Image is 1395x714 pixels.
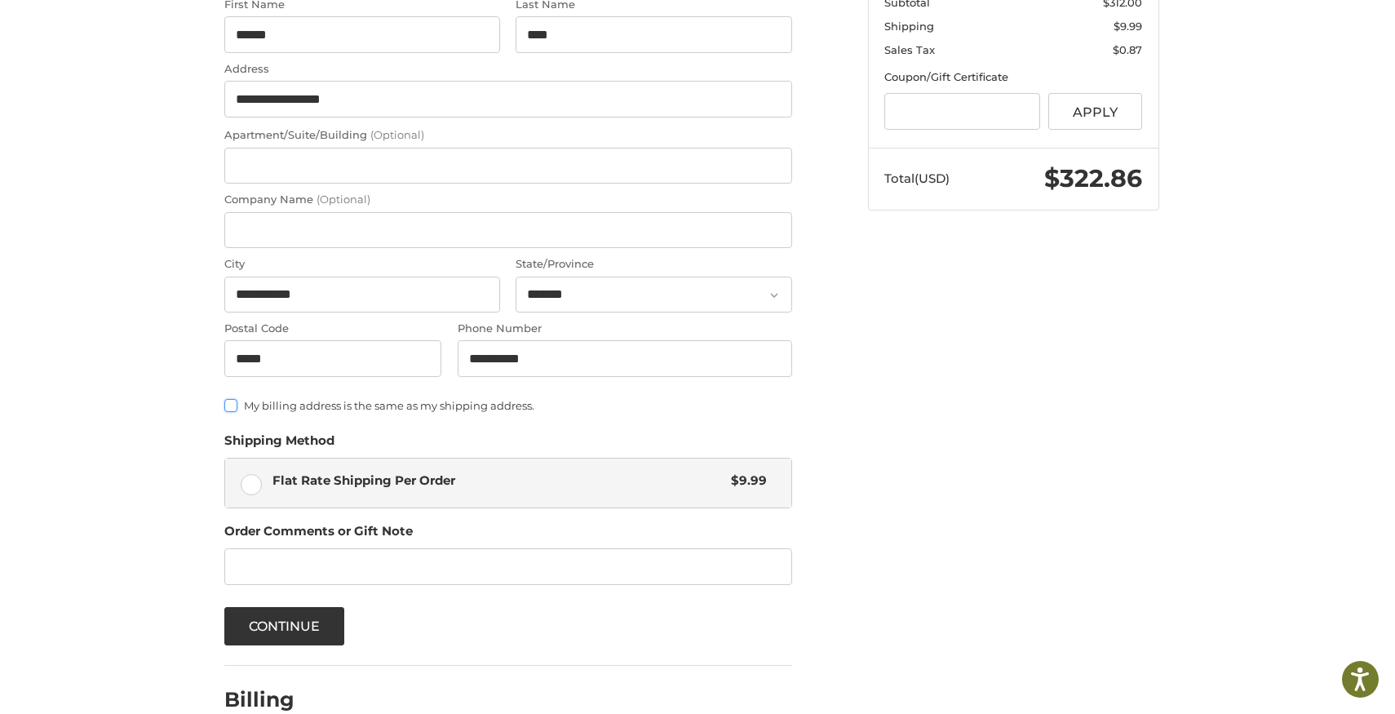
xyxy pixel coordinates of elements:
[884,43,935,56] span: Sales Tax
[884,20,934,33] span: Shipping
[224,127,792,144] label: Apartment/Suite/Building
[370,128,424,141] small: (Optional)
[224,399,792,412] label: My billing address is the same as my shipping address.
[224,607,345,645] button: Continue
[317,193,370,206] small: (Optional)
[1114,20,1142,33] span: $9.99
[272,472,724,490] span: Flat Rate Shipping Per Order
[884,171,950,186] span: Total (USD)
[884,69,1142,86] div: Coupon/Gift Certificate
[458,321,792,337] label: Phone Number
[224,256,500,273] label: City
[224,61,792,78] label: Address
[724,472,768,490] span: $9.99
[224,432,334,458] legend: Shipping Method
[224,321,442,337] label: Postal Code
[224,687,320,712] h2: Billing
[1048,93,1143,130] button: Apply
[188,21,207,41] button: Open LiveChat chat widget
[1044,163,1142,193] span: $322.86
[884,93,1040,130] input: Gift Certificate or Coupon Code
[23,24,184,38] p: We're away right now. Please check back later!
[224,192,792,208] label: Company Name
[1113,43,1142,56] span: $0.87
[516,256,791,273] label: State/Province
[224,522,413,548] legend: Order Comments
